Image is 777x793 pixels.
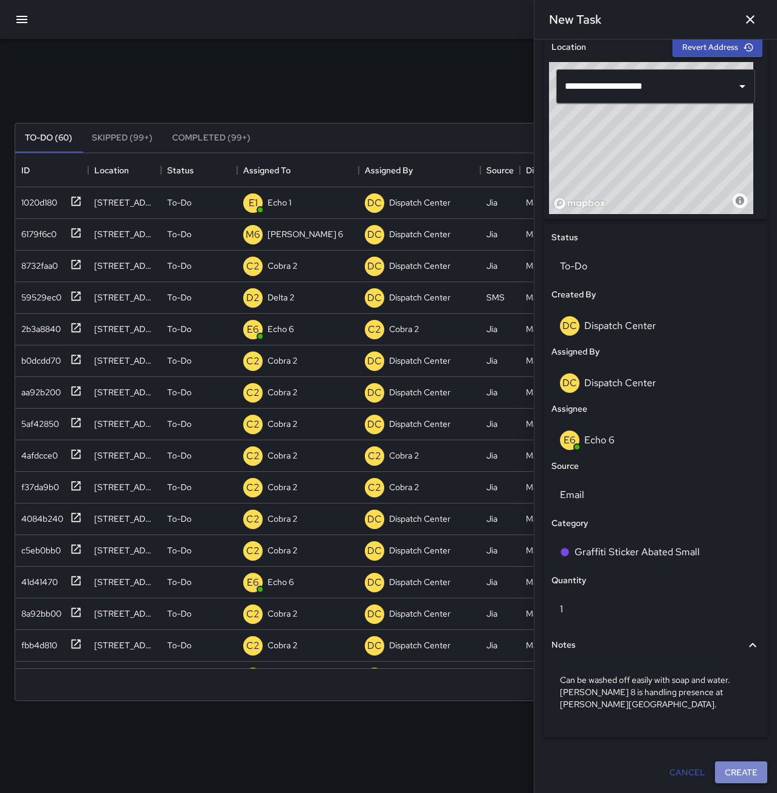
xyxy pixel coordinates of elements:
p: To-Do [167,291,192,303]
p: E6 [247,322,259,337]
p: DC [367,417,382,432]
div: 540 18th Street [94,608,155,620]
div: Maintenance [526,228,575,240]
div: Maintenance [526,449,575,462]
div: 8732faa0 [16,255,58,272]
div: 1320 Webster Street [94,576,155,588]
div: aa92b200 [16,381,61,398]
p: Echo 1 [268,196,291,209]
div: 415 Thomas L. Berkley Way [94,260,155,272]
p: DC [367,259,382,274]
div: Jia [486,418,497,430]
div: Jia [486,260,497,272]
div: Jia [486,355,497,367]
div: Source [480,153,520,187]
div: Jia [486,449,497,462]
p: Cobra 2 [268,639,297,651]
div: 416 8th Street [94,513,155,525]
p: Cobra 2 [389,481,419,493]
div: 415 Thomas L. Berkley Way [94,639,155,651]
div: Maintenance [526,639,575,651]
p: D2 [246,291,260,305]
p: To-Do [167,513,192,525]
p: To-Do [167,260,192,272]
p: C2 [246,512,260,527]
p: To-Do [167,323,192,335]
div: 59529ec0 [16,286,61,303]
div: c5eb0bb0 [16,539,61,556]
div: f9a039e0 [16,666,60,683]
p: Dispatch Center [389,513,451,525]
div: Maintenance [526,386,575,398]
p: DC [367,512,382,527]
p: DC [367,196,382,210]
p: DC [367,607,382,622]
p: To-Do [167,418,192,430]
p: E6 [247,575,259,590]
p: C2 [246,544,260,558]
p: To-Do [167,196,192,209]
p: Echo 6 [268,576,294,588]
p: Dispatch Center [389,386,451,398]
div: Jia [486,544,497,556]
p: C2 [246,480,260,495]
p: Cobra 2 [268,386,297,398]
p: To-Do [167,386,192,398]
div: Maintenance [526,291,575,303]
p: To-Do [167,481,192,493]
p: DC [367,575,382,590]
p: Dispatch Center [389,608,451,620]
p: To-Do [167,228,192,240]
p: Cobra 2 [268,544,297,556]
div: 2630 Broadway [94,449,155,462]
p: [PERSON_NAME] 6 [268,228,343,240]
p: Cobra 2 [389,449,419,462]
div: Jia [486,323,497,335]
div: 416 8th Street [94,386,155,398]
div: Maintenance [526,513,575,525]
div: Maintenance [526,355,575,367]
p: Dispatch Center [389,355,451,367]
div: SMS [486,291,505,303]
div: ID [21,153,30,187]
p: Cobra 2 [268,449,297,462]
div: 8a92bb00 [16,603,61,620]
div: Jia [486,228,497,240]
p: To-Do [167,544,192,556]
div: 5af42850 [16,413,59,430]
div: Jia [486,386,497,398]
div: 1407 Franklin Street [94,355,155,367]
div: Status [161,153,237,187]
p: DC [367,227,382,242]
p: Dispatch Center [389,639,451,651]
button: To-Do (60) [15,123,82,153]
p: E1 [249,196,258,210]
div: Jia [486,608,497,620]
p: DC [367,639,382,653]
p: Cobra 2 [268,355,297,367]
p: Cobra 2 [268,513,297,525]
p: DC [367,354,382,369]
p: To-Do [167,639,192,651]
div: f37da9b0 [16,476,59,493]
div: 2b3a8840 [16,318,61,335]
p: Cobra 2 [268,418,297,430]
div: Location [94,153,129,187]
div: Jia [486,481,497,493]
div: 2340 Webster Street [94,481,155,493]
div: Maintenance [526,576,575,588]
div: 2270 Broadway [94,291,155,303]
div: b0dcdd70 [16,350,61,367]
p: Cobra 2 [268,260,297,272]
div: Maintenance [526,196,575,209]
div: Source [486,153,514,187]
div: 41d41470 [16,571,58,588]
button: Skipped (99+) [82,123,162,153]
p: C2 [368,449,381,463]
div: 806 Washington Street [94,196,155,209]
p: Cobra 2 [268,481,297,493]
div: Jia [486,196,497,209]
div: 831 Broadway [94,418,155,430]
button: Completed (99+) [162,123,260,153]
p: To-Do [167,608,192,620]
